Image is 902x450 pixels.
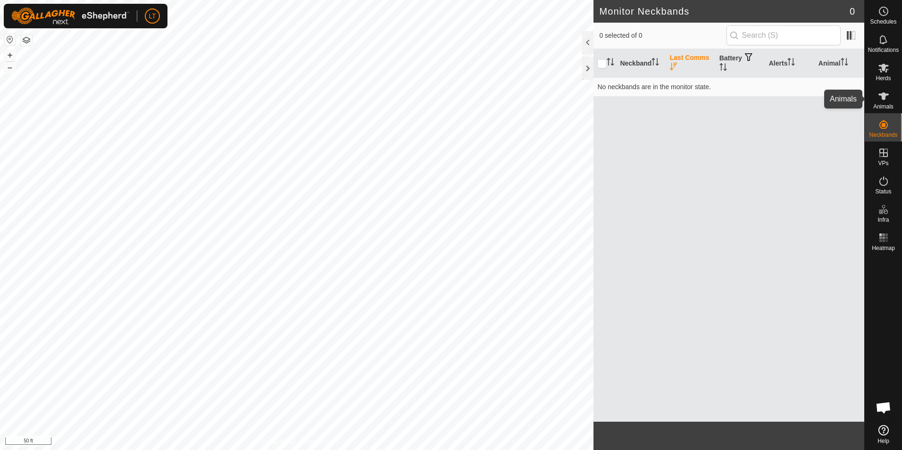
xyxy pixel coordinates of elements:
th: Alerts [765,49,815,78]
th: Last Comms [666,49,716,78]
span: Neckbands [869,132,897,138]
p-sorticon: Activate to sort [670,64,677,72]
span: Animals [873,104,894,109]
p-sorticon: Activate to sort [607,59,614,67]
a: Contact Us [306,438,334,446]
h2: Monitor Neckbands [599,6,849,17]
p-sorticon: Activate to sort [719,65,727,72]
span: Schedules [870,19,896,25]
p-sorticon: Activate to sort [651,59,659,67]
th: Battery [716,49,765,78]
span: 0 [850,4,855,18]
span: VPs [878,160,888,166]
a: Help [865,421,902,448]
a: Open chat [869,393,898,422]
button: Map Layers [21,34,32,46]
span: Notifications [868,47,899,53]
th: Animal [815,49,864,78]
p-sorticon: Activate to sort [787,59,795,67]
button: Reset Map [4,34,16,45]
button: – [4,62,16,73]
span: 0 selected of 0 [599,31,726,41]
button: + [4,50,16,61]
span: Heatmap [872,245,895,251]
p-sorticon: Activate to sort [841,59,848,67]
span: Herds [876,75,891,81]
span: Status [875,189,891,194]
span: Infra [877,217,889,223]
td: No neckbands are in the monitor state. [593,77,864,96]
input: Search (S) [727,25,841,45]
span: LT [149,11,156,21]
span: Help [877,438,889,444]
th: Neckband [616,49,666,78]
a: Privacy Policy [259,438,295,446]
img: Gallagher Logo [11,8,129,25]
